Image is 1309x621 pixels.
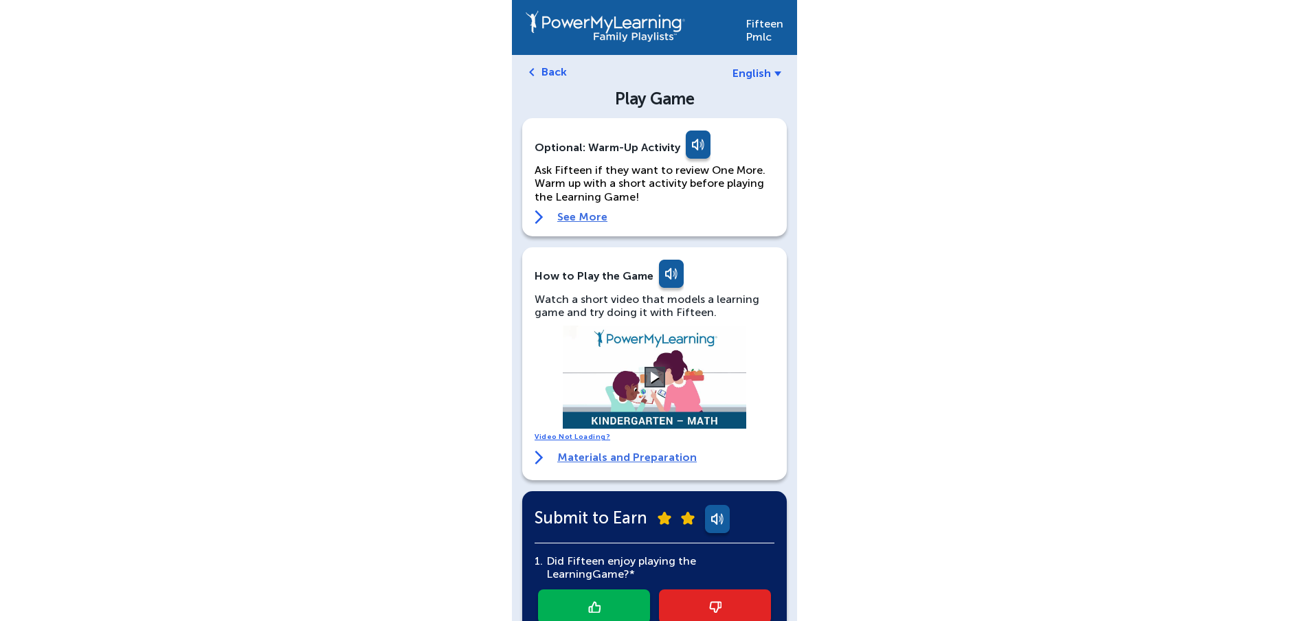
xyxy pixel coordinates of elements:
[535,451,544,464] img: right-arrow.svg
[592,567,635,580] span: Game?*
[709,601,721,613] img: thumb-down-icon.png
[732,67,771,80] span: English
[658,512,671,525] img: submit-star.png
[746,10,783,43] div: Fifteen Pmlc
[535,210,544,224] img: right-arrow.svg
[588,601,601,613] img: thumb-up-icon.png
[529,68,535,76] img: left-arrow.svg
[535,433,610,441] a: Video Not Loading?
[681,512,695,525] img: submit-star.png
[537,91,772,107] div: Play Game
[535,269,653,282] div: How to Play the Game
[732,67,781,80] a: English
[535,451,697,464] a: Materials and Preparation
[535,210,774,224] a: See More
[541,65,567,78] a: Back
[526,10,685,42] img: PowerMyLearning Connect
[535,131,774,163] div: Optional: Warm-Up Activity
[535,163,774,203] p: Ask Fifteen if they want to review One More. Warm up with a short activity before playing the Lea...
[535,511,647,524] span: Submit to Earn
[535,554,543,567] span: 1.
[535,293,774,319] div: Watch a short video that models a learning game and try doing it with Fifteen.
[543,554,774,580] div: Did Fifteen enjoy playing the Learning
